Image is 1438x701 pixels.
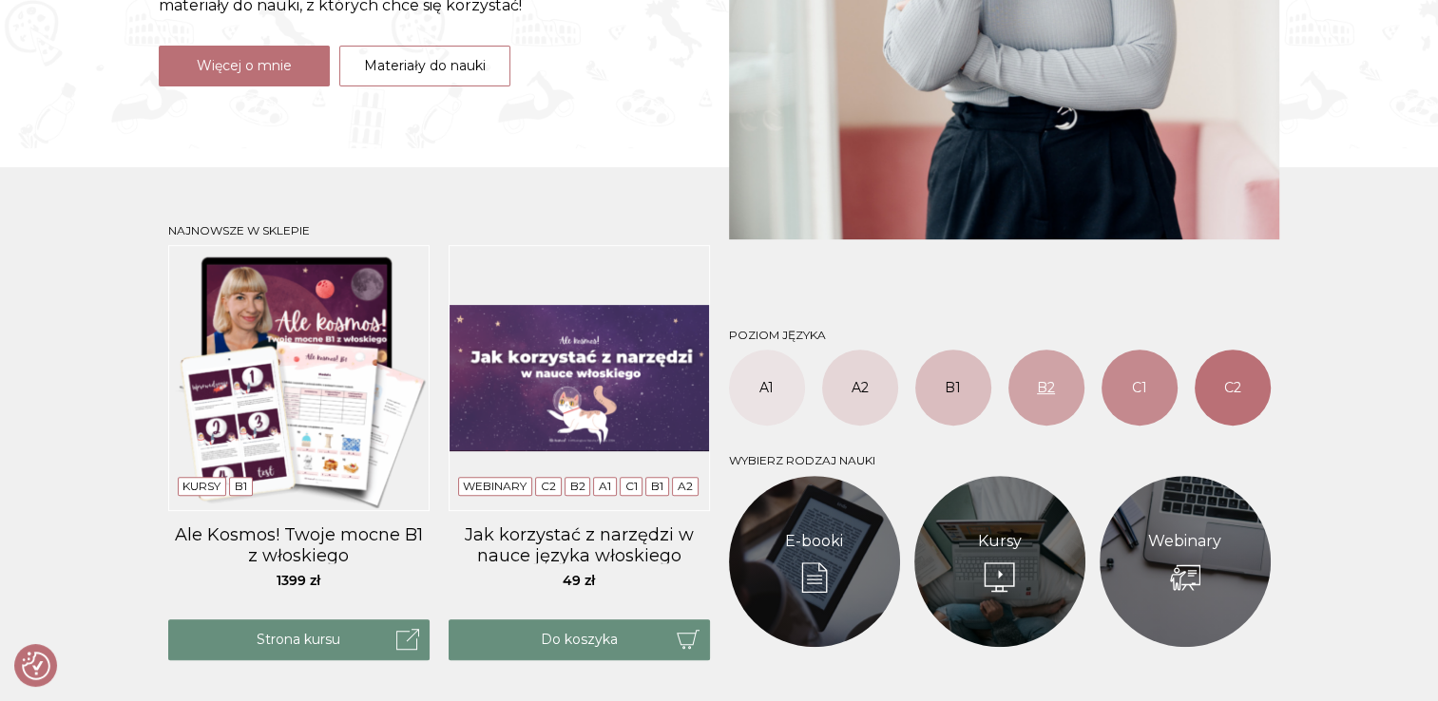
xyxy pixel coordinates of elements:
[339,46,510,86] a: Materiały do nauki
[182,479,220,493] a: Kursy
[168,224,710,237] h3: Najnowsze w sklepie
[168,525,430,563] a: Ale Kosmos! Twoje mocne B1 z włoskiego
[1195,350,1271,426] a: C2
[541,479,556,493] a: C2
[651,479,663,493] a: B1
[449,525,710,563] a: Jak korzystać z narzędzi w nauce języka włoskiego
[729,350,805,426] a: A1
[235,479,247,493] a: B1
[569,479,585,493] a: B2
[22,652,50,680] img: Revisit consent button
[1008,350,1084,426] a: B2
[625,479,638,493] a: C1
[1148,530,1221,553] a: Webinary
[168,619,430,660] a: Strona kursu
[978,530,1022,553] a: Kursy
[678,479,693,493] a: A2
[1102,350,1178,426] a: C1
[785,530,843,553] a: E-booki
[277,572,320,589] span: 1399
[599,479,611,493] a: A1
[822,350,898,426] a: A2
[563,572,595,589] span: 49
[915,350,991,426] a: B1
[729,454,1271,467] h3: Wybierz rodzaj nauki
[729,329,1271,342] h3: Poziom języka
[22,652,50,680] button: Preferencje co do zgód
[159,46,330,86] a: Więcej o mnie
[449,619,710,660] button: Do koszyka
[463,479,527,493] a: Webinary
